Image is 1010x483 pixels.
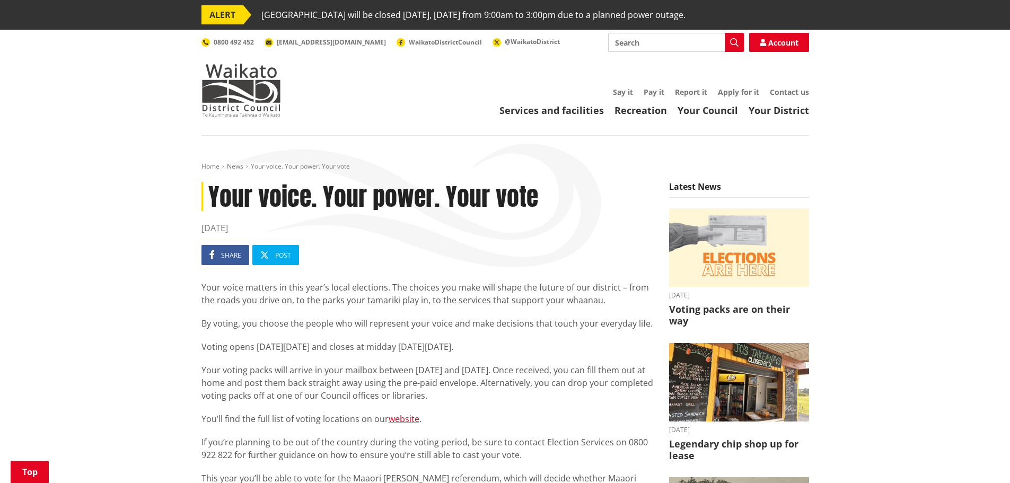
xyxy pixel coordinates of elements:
[505,37,560,46] span: @WaikatoDistrict
[201,162,219,171] a: Home
[11,461,49,483] a: Top
[749,104,809,117] a: Your District
[718,87,759,97] a: Apply for it
[227,162,243,171] a: News
[749,33,809,52] a: Account
[669,208,809,327] a: [DATE] Voting packs are on their way
[409,38,482,47] span: WaikatoDistrictCouncil
[669,343,809,462] a: Outdoor takeaway stand with chalkboard menus listing various foods, like burgers and chips. A fri...
[201,182,653,211] h1: Your voice. Your power. Your vote
[277,38,386,47] span: [EMAIL_ADDRESS][DOMAIN_NAME]
[201,281,653,306] p: Your voice matters in this year’s local elections. The choices you make will shape the future of ...
[201,5,243,24] span: ALERT
[644,87,664,97] a: Pay it
[201,412,653,425] p: You’ll find the full list of voting locations on our .
[201,222,653,234] time: [DATE]
[678,104,738,117] a: Your Council
[261,5,686,24] span: [GEOGRAPHIC_DATA] will be closed [DATE], [DATE] from 9:00am to 3:00pm due to a planned power outage.
[669,208,809,287] img: Elections are here
[397,38,482,47] a: WaikatoDistrictCouncil
[669,343,809,422] img: Jo's takeaways, Papahua Reserve, Raglan
[493,37,560,46] a: @WaikatoDistrict
[669,292,809,298] time: [DATE]
[214,38,254,47] span: 0800 492 452
[614,104,667,117] a: Recreation
[669,304,809,327] h3: Voting packs are on their way
[265,38,386,47] a: [EMAIL_ADDRESS][DOMAIN_NAME]
[201,245,249,265] a: Share
[201,340,653,353] p: Voting opens [DATE][DATE] and closes at midday [DATE][DATE].
[201,38,254,47] a: 0800 492 452
[613,87,633,97] a: Say it
[669,182,809,198] h5: Latest News
[201,364,653,402] p: Your voting packs will arrive in your mailbox between [DATE] and [DATE]. Once received, you can f...
[252,245,299,265] a: Post
[608,33,744,52] input: Search input
[499,104,604,117] a: Services and facilities
[669,438,809,461] h3: Legendary chip shop up for lease
[201,64,281,117] img: Waikato District Council - Te Kaunihera aa Takiwaa o Waikato
[770,87,809,97] a: Contact us
[201,317,653,330] p: By voting, you choose the people who will represent your voice and make decisions that touch your...
[251,162,350,171] span: Your voice. Your power. Your vote
[275,251,291,260] span: Post
[201,436,653,461] p: If you’re planning to be out of the country during the voting period, be sure to contact Election...
[675,87,707,97] a: Report it
[669,427,809,433] time: [DATE]
[221,251,241,260] span: Share
[201,162,809,171] nav: breadcrumb
[389,413,419,425] a: website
